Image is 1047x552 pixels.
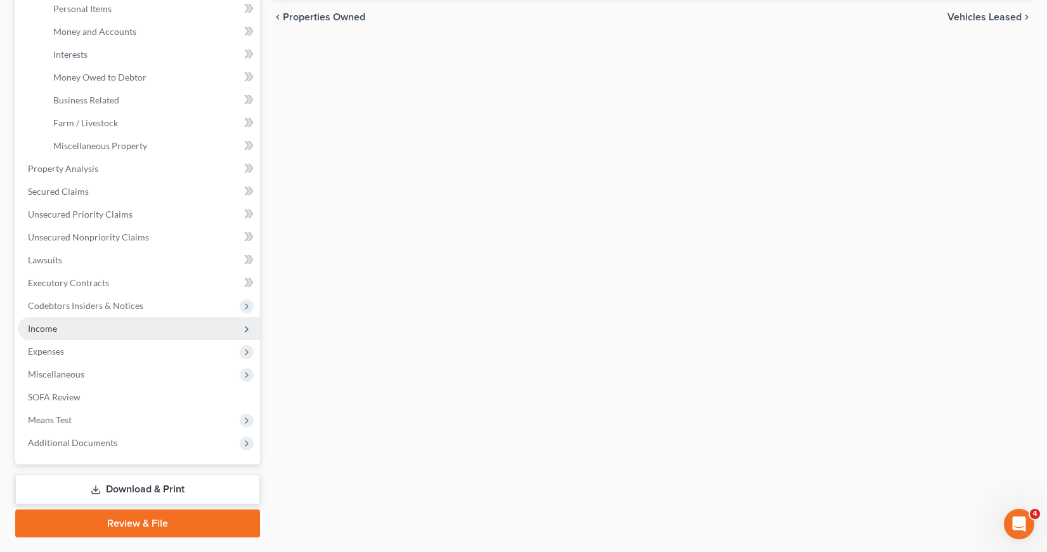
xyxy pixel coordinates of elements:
[28,437,117,448] span: Additional Documents
[28,277,109,288] span: Executory Contracts
[947,12,1032,22] button: Vehicles Leased chevron_right
[53,3,112,14] span: Personal Items
[273,12,365,22] button: chevron_left Properties Owned
[28,300,143,311] span: Codebtors Insiders & Notices
[28,414,72,425] span: Means Test
[18,157,260,180] a: Property Analysis
[28,209,133,220] span: Unsecured Priority Claims
[18,249,260,272] a: Lawsuits
[43,112,260,135] a: Farm / Livestock
[273,12,283,22] i: chevron_left
[28,369,84,379] span: Miscellaneous
[18,226,260,249] a: Unsecured Nonpriority Claims
[43,43,260,66] a: Interests
[18,386,260,409] a: SOFA Review
[28,232,149,242] span: Unsecured Nonpriority Claims
[43,66,260,89] a: Money Owed to Debtor
[1022,12,1032,22] i: chevron_right
[18,272,260,294] a: Executory Contracts
[53,95,119,105] span: Business Related
[43,135,260,157] a: Miscellaneous Property
[15,509,260,537] a: Review & File
[28,163,98,174] span: Property Analysis
[53,140,147,151] span: Miscellaneous Property
[53,49,88,60] span: Interests
[28,186,89,197] span: Secured Claims
[43,20,260,43] a: Money and Accounts
[28,346,64,357] span: Expenses
[1004,509,1034,539] iframe: Intercom live chat
[53,117,118,128] span: Farm / Livestock
[283,12,365,22] span: Properties Owned
[1030,509,1040,519] span: 4
[18,180,260,203] a: Secured Claims
[28,391,81,402] span: SOFA Review
[53,26,136,37] span: Money and Accounts
[15,475,260,504] a: Download & Print
[18,203,260,226] a: Unsecured Priority Claims
[947,12,1022,22] span: Vehicles Leased
[43,89,260,112] a: Business Related
[53,72,146,82] span: Money Owed to Debtor
[28,323,57,334] span: Income
[28,254,62,265] span: Lawsuits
